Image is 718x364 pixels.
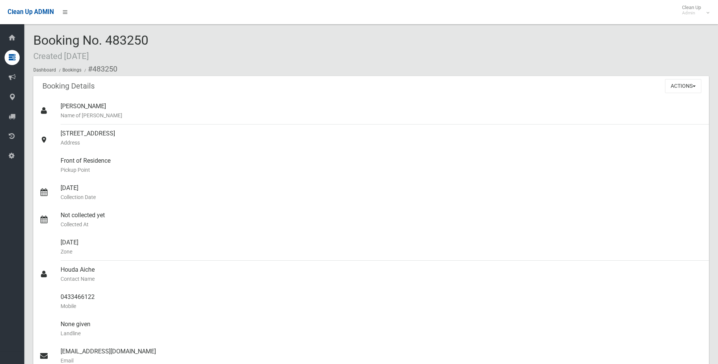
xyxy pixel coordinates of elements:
small: Admin [682,10,701,16]
small: Collected At [61,220,703,229]
span: Booking No. 483250 [33,33,148,62]
small: Pickup Point [61,165,703,174]
li: #483250 [83,62,117,76]
div: [STREET_ADDRESS] [61,124,703,152]
div: Front of Residence [61,152,703,179]
a: Bookings [62,67,81,73]
small: Mobile [61,302,703,311]
button: Actions [665,79,701,93]
small: Name of [PERSON_NAME] [61,111,703,120]
div: Houda Aiche [61,261,703,288]
span: Clean Up [678,5,709,16]
div: [PERSON_NAME] [61,97,703,124]
div: 0433466122 [61,288,703,315]
small: Created [DATE] [33,51,89,61]
div: None given [61,315,703,342]
small: Zone [61,247,703,256]
small: Contact Name [61,274,703,283]
small: Collection Date [61,193,703,202]
a: Dashboard [33,67,56,73]
div: Not collected yet [61,206,703,233]
small: Landline [61,329,703,338]
header: Booking Details [33,79,104,93]
span: Clean Up ADMIN [8,8,54,16]
div: [DATE] [61,179,703,206]
div: [DATE] [61,233,703,261]
small: Address [61,138,703,147]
